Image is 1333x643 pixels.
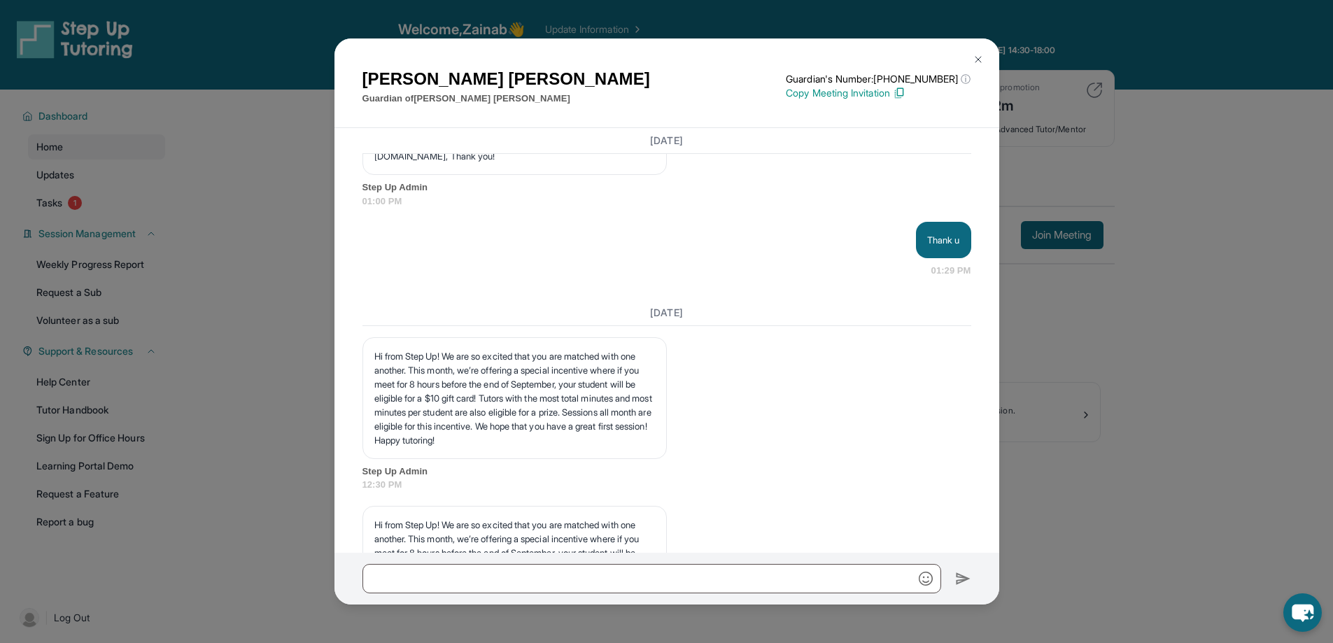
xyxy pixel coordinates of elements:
img: Copy Icon [893,87,905,99]
button: chat-button [1283,593,1322,632]
span: Step Up Admin [362,465,971,479]
p: Guardian of [PERSON_NAME] [PERSON_NAME] [362,92,650,106]
span: 01:00 PM [362,195,971,209]
h1: [PERSON_NAME] [PERSON_NAME] [362,66,650,92]
span: Step Up Admin [362,181,971,195]
h3: [DATE] [362,306,971,320]
img: Emoji [919,572,933,586]
span: 12:30 PM [362,478,971,492]
img: Send icon [955,570,971,587]
p: Copy Meeting Invitation [786,86,971,100]
p: Hi from Step Up! We are so excited that you are matched with one another. This month, we’re offer... [374,349,655,447]
span: ⓘ [961,72,971,86]
p: Guardian's Number: [PHONE_NUMBER] [786,72,971,86]
h3: [DATE] [362,134,971,148]
p: Thank u [927,233,960,247]
img: Close Icon [973,54,984,65]
p: Hi from Step Up! We are so excited that you are matched with one another. This month, we’re offer... [374,518,655,616]
span: 01:29 PM [931,264,971,278]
